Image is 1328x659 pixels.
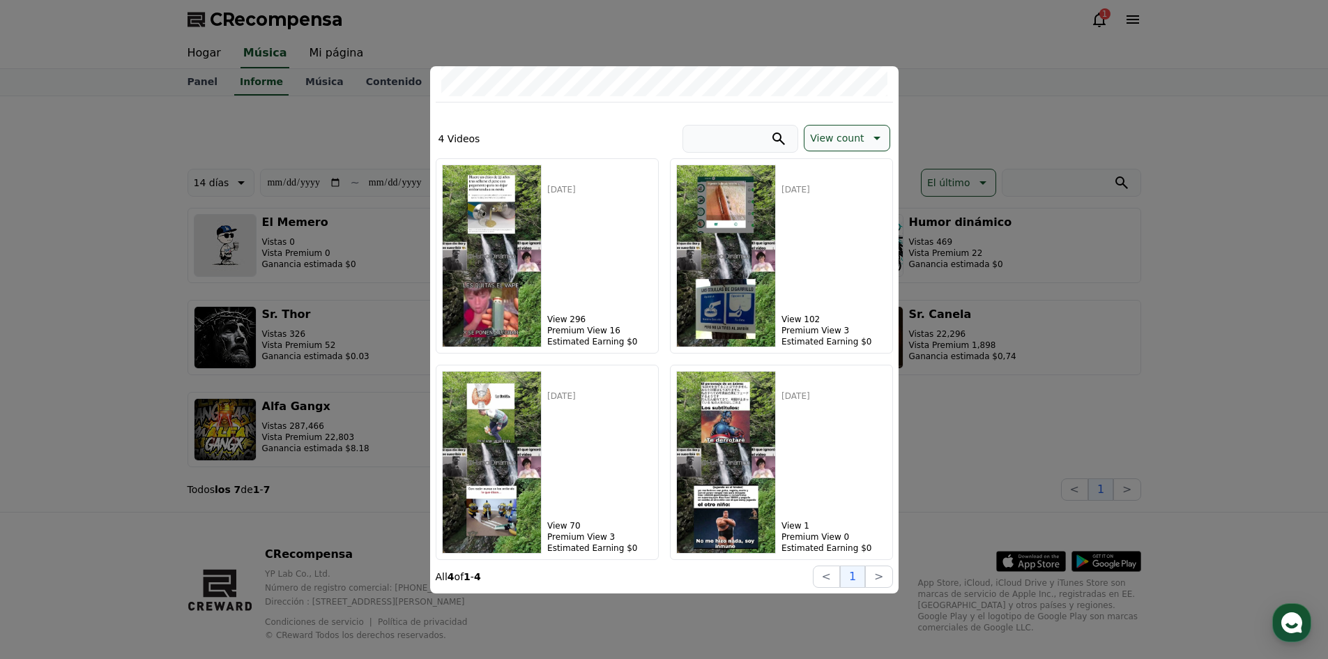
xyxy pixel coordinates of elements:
p: Premium View 3 [781,325,886,336]
p: Estimated Earning $0 [547,543,652,554]
p: View 1 [781,520,886,531]
strong: 4 [474,571,481,582]
p: [DATE] [547,184,652,195]
p: [DATE] [547,391,652,402]
p: All of - [436,570,481,584]
span: Home [36,463,60,474]
p: Premium View 0 [781,531,886,543]
p: Estimated Earning $0 [781,543,886,554]
button: < [813,566,840,588]
button: > [865,566,892,588]
p: [DATE] [781,391,886,402]
h5: ‎ ‎ ‎ ‎ [547,371,652,385]
span: Settings [206,463,241,474]
p: View 70 [547,520,652,531]
button: ‎ ‎ ‎ ‎ ‎ ‎ ‎ ‎ [DATE] View 1 Premium View 0 Estimated Earning $0 [670,365,893,560]
p: Premium View 16 [547,325,652,336]
a: Settings [180,442,268,477]
img: ‎ ‎ ‎ ‎ ‎ ‎ ‎ ‎ [442,165,542,347]
button: ‎ ‎ ‎ ‎ ‎ ‎ ‎ ‎ ‎ ‎ ‎ ‎ [DATE] View 102 Premium View 3 Estimated Earning $0 [670,158,893,354]
span: Messages [116,464,157,475]
h5: ‎ ‎ ‎ ‎ ‎ ‎ ‎ ‎ [547,165,652,179]
p: Estimated Earning $0 [781,336,886,347]
p: 4 Videos [438,132,480,146]
p: View count [810,128,864,148]
p: View 296 [547,314,652,325]
a: Home [4,442,92,477]
img: ‎ ‎ ‎ ‎ [442,371,542,554]
a: Messages [92,442,180,477]
button: ‎ ‎ ‎ ‎ ‎ ‎ ‎ ‎ ‎ ‎ ‎ ‎ ‎ ‎ ‎ ‎ [DATE] View 296 Premium View 16 Estimated Earning $0 [436,158,659,354]
p: View 102 [781,314,886,325]
button: View count [804,125,890,151]
strong: 1 [464,571,471,582]
button: 1 [840,566,865,588]
div: modal [430,66,899,593]
strong: 4 [448,571,455,582]
h5: ‎ ‎ ‎ ‎ [781,371,886,385]
img: ‎ ‎ ‎ ‎ ‎ ‎ [676,165,777,347]
button: ‎ ‎ ‎ ‎ ‎ ‎ ‎ ‎ [DATE] View 70 Premium View 3 Estimated Earning $0 [436,365,659,560]
h5: ‎ ‎ ‎ ‎ ‎ ‎ [781,165,886,179]
p: Estimated Earning $0 [547,336,652,347]
img: ‎ ‎ ‎ ‎ [676,371,777,554]
p: Premium View 3 [547,531,652,543]
p: [DATE] [781,184,886,195]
